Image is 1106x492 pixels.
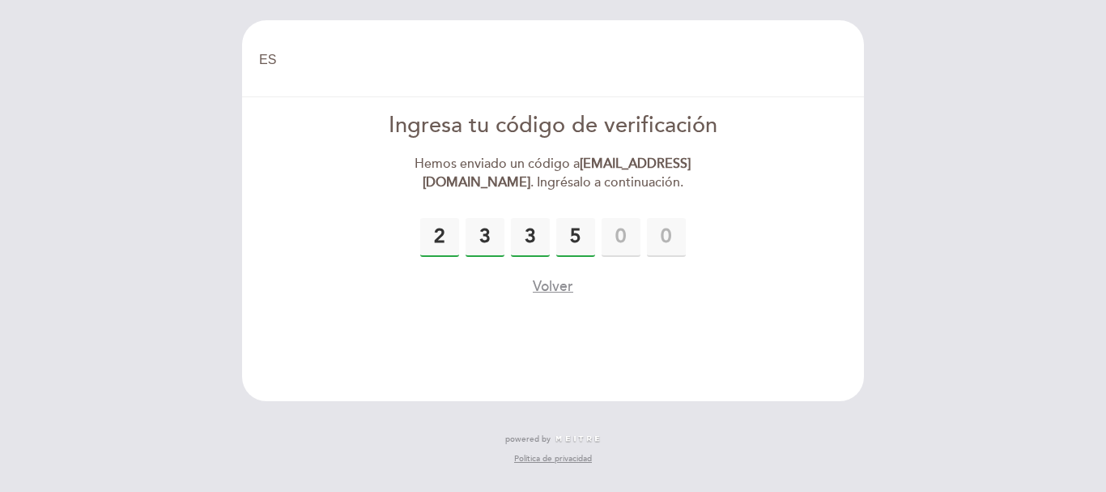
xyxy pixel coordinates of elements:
input: 0 [647,218,686,257]
span: powered by [505,434,551,445]
input: 0 [466,218,504,257]
input: 0 [556,218,595,257]
button: Volver [533,276,573,297]
input: 0 [602,218,640,257]
strong: [EMAIL_ADDRESS][DOMAIN_NAME] [423,156,691,190]
input: 0 [511,218,550,257]
div: Ingresa tu código de verificación [368,110,739,142]
a: powered by [505,434,601,445]
img: MEITRE [555,435,601,443]
div: Hemos enviado un código a . Ingrésalo a continuación. [368,155,739,192]
input: 0 [420,218,459,257]
a: Política de privacidad [514,453,592,464]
